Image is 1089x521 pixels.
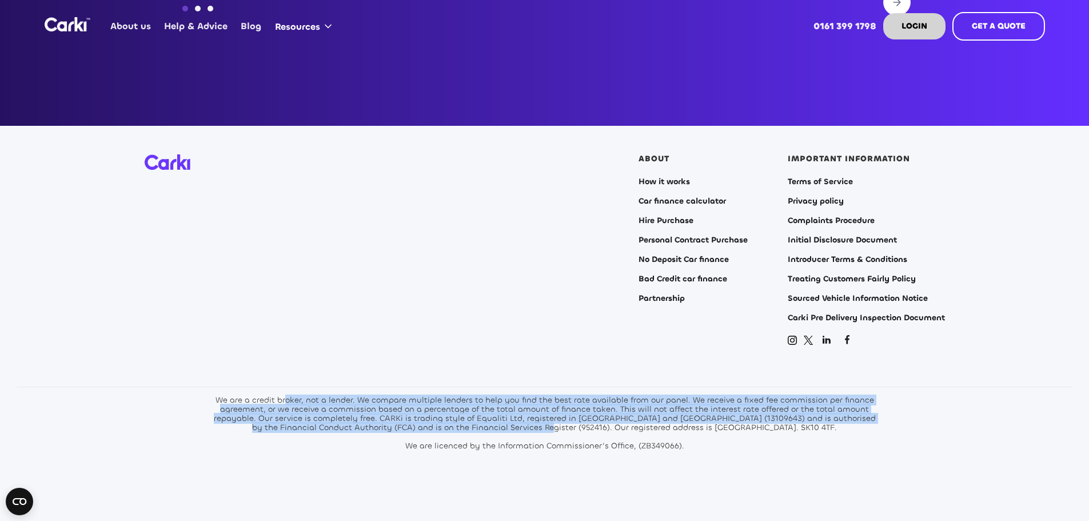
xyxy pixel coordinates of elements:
[158,4,234,49] a: Help & Advice
[788,216,875,225] a: Complaints Procedure
[45,17,90,31] a: home
[788,236,897,245] a: Initial Disclosure Document
[807,4,883,49] a: 0161 399 1798
[639,294,685,303] a: Partnership
[788,275,916,284] a: Treating Customers Fairly Policy
[788,197,844,206] a: Privacy policy
[639,255,729,264] a: No Deposit Car finance
[45,17,90,31] img: Logo
[639,216,693,225] a: Hire Purchase
[234,4,268,49] a: Blog
[813,20,876,32] strong: 0161 399 1798
[639,154,669,164] div: ABOUT
[788,294,928,303] a: Sourced Vehicle Information Notice
[639,275,727,284] a: Bad Credit car finance
[145,154,190,170] img: Carki logo
[788,255,907,264] a: Introducer Terms & Conditions
[952,12,1045,41] a: GET A QUOTE
[639,236,748,245] a: Personal Contract Purchase
[275,21,320,33] div: Resources
[639,197,726,206] a: Car finance calculator
[788,154,910,164] div: IMPORTANT INFORMATION
[972,21,1026,31] strong: GET A QUOTE
[788,177,853,186] a: Terms of Service
[901,21,927,31] strong: LOGIN
[210,396,879,451] div: We are a credit broker, not a lender. We compare multiple lenders to help you find the best rate ...
[104,4,158,49] a: About us
[788,313,945,323] a: Carki Pre Delivery Inspection Document
[639,177,690,186] a: How it works
[268,5,343,48] div: Resources
[6,488,33,515] button: Open CMP widget
[883,13,946,39] a: LOGIN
